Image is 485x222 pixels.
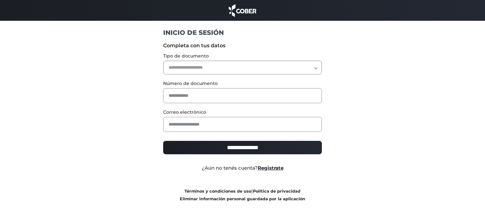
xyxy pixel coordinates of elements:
[163,42,322,50] label: Completa con tus datos
[180,196,305,201] a: Eliminar información personal guardada por la aplicación
[258,165,284,171] a: Registrate
[253,189,300,194] a: Política de privacidad
[163,53,322,59] label: Tipo de documento
[163,80,322,87] label: Número de documento
[227,3,258,18] img: cober_marca.png
[185,189,251,194] a: Términos y condiciones de uso
[158,165,327,172] div: ¿Aún no tenés cuenta?
[158,187,327,203] div: |
[163,109,322,116] label: Correo electrónico
[163,28,322,37] h1: INICIO DE SESIÓN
